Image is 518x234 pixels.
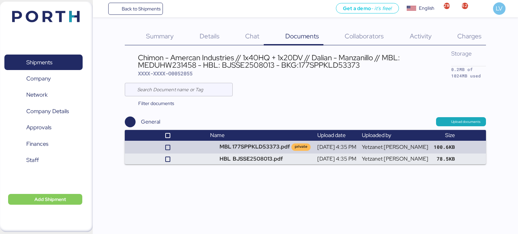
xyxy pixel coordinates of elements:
span: Add Shipment [34,195,66,203]
a: Back to Shipments [108,3,163,15]
span: Back to Shipments [122,5,161,13]
span: Activity [410,32,432,40]
button: Filter documents [125,98,180,110]
span: Size [445,132,455,139]
span: Uploaded by [362,132,391,139]
button: Menu [97,3,108,14]
div: English [419,5,434,12]
span: Name [210,132,225,139]
span: Company Details [26,106,69,116]
td: Yetzanet [PERSON_NAME] [359,141,431,154]
span: Charges [457,32,482,40]
a: Network [4,87,83,103]
div: private [295,144,307,149]
span: Shipments [26,58,52,67]
span: Network [26,90,48,100]
span: Chat [245,32,259,40]
span: Approvals [26,123,51,132]
input: Search Document name or Tag [137,83,229,96]
td: 78.5KB [431,154,458,164]
div: General [141,118,160,126]
span: XXXX-XXXX-O0052055 [138,70,193,77]
button: Upload documents [436,117,486,126]
a: Staff [4,153,83,168]
div: 0.2MB of 1024MB used [451,66,486,79]
span: Upload documents [451,119,481,125]
a: Company [4,71,83,87]
a: Approvals [4,120,83,135]
span: Storage [451,49,472,57]
button: Add Shipment [8,194,82,205]
span: Collaborators [345,32,384,40]
span: Summary [146,32,174,40]
span: Filter documents [138,99,174,107]
span: Company [26,74,51,83]
span: LV [496,4,502,13]
span: Details [200,32,220,40]
td: [DATE] 4:35 PM [315,154,359,164]
td: [DATE] 4:35 PM [315,141,359,154]
div: Chimon - Amercan Industries // 1x40HQ + 1x20DV // Dalian - Manzanillo // MBL: MEDUHW231458 - HBL:... [138,54,451,69]
span: Documents [285,32,319,40]
td: 100.6KB [431,141,458,154]
a: Shipments [4,55,83,70]
a: Finances [4,136,83,152]
span: Finances [26,139,48,149]
td: MBL 177SPPKLD53373.pdf [207,141,315,154]
span: Upload date [317,132,346,139]
td: HBL BJSSE2508013.pdf [207,154,315,164]
span: Staff [26,155,39,165]
a: Company Details [4,104,83,119]
td: Yetzanet [PERSON_NAME] [359,154,431,164]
